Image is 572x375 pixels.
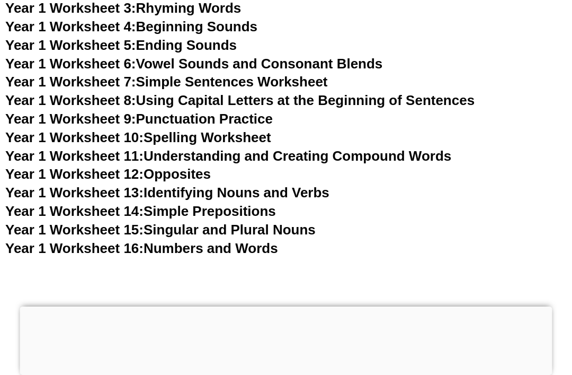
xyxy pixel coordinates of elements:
span: Year 1 Worksheet 16: [5,240,144,256]
a: Year 1 Worksheet 15:Singular and Plural Nouns [5,222,316,238]
a: Year 1 Worksheet 16:Numbers and Words [5,240,278,256]
span: Year 1 Worksheet 5: [5,37,136,53]
span: Year 1 Worksheet 8: [5,92,136,108]
span: Year 1 Worksheet 14: [5,203,144,219]
span: Year 1 Worksheet 10: [5,129,144,145]
span: Year 1 Worksheet 12: [5,166,144,182]
a: Year 1 Worksheet 6:Vowel Sounds and Consonant Blends [5,56,382,72]
span: Year 1 Worksheet 13: [5,185,144,200]
span: Year 1 Worksheet 15: [5,222,144,238]
a: Year 1 Worksheet 11:Understanding and Creating Compound Words [5,148,451,164]
a: Year 1 Worksheet 13:Identifying Nouns and Verbs [5,185,329,200]
a: Year 1 Worksheet 4:Beginning Sounds [5,19,257,34]
span: Year 1 Worksheet 7: [5,74,136,90]
a: Year 1 Worksheet 14:Simple Prepositions [5,203,276,219]
span: Year 1 Worksheet 4: [5,19,136,34]
span: Year 1 Worksheet 11: [5,148,144,164]
a: Year 1 Worksheet 10:Spelling Worksheet [5,129,271,145]
a: Year 1 Worksheet 8:Using Capital Letters at the Beginning of Sentences [5,92,475,108]
iframe: Chat Widget [519,324,572,375]
span: Year 1 Worksheet 9: [5,111,136,127]
a: Year 1 Worksheet 7:Simple Sentences Worksheet [5,74,328,90]
a: Year 1 Worksheet 5:Ending Sounds [5,37,237,53]
a: Year 1 Worksheet 12:Opposites [5,166,211,182]
a: Year 1 Worksheet 9:Punctuation Practice [5,111,273,127]
span: Year 1 Worksheet 6: [5,56,136,72]
iframe: Advertisement [20,307,552,372]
